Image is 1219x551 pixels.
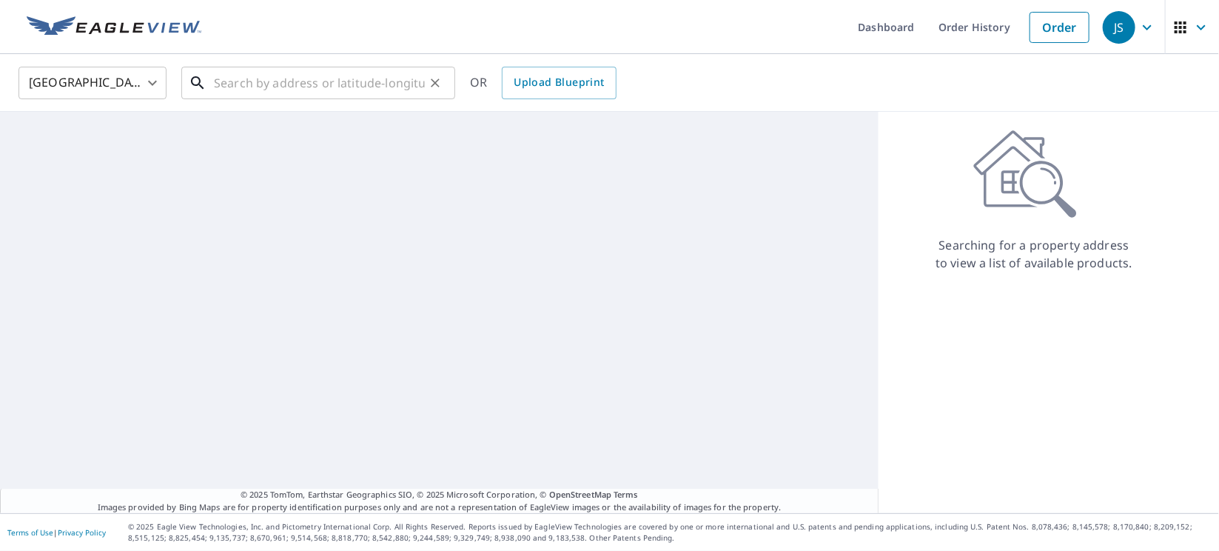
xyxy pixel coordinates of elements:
div: OR [470,67,617,99]
div: JS [1103,11,1135,44]
div: [GEOGRAPHIC_DATA] [19,62,167,104]
img: EV Logo [27,16,201,39]
a: OpenStreetMap [549,489,611,500]
span: © 2025 TomTom, Earthstar Geographics SIO, © 2025 Microsoft Corporation, © [241,489,638,501]
a: Terms of Use [7,527,53,538]
input: Search by address or latitude-longitude [214,62,425,104]
button: Clear [425,73,446,93]
a: Upload Blueprint [502,67,616,99]
span: Upload Blueprint [514,73,604,92]
p: | [7,528,106,537]
p: © 2025 Eagle View Technologies, Inc. and Pictometry International Corp. All Rights Reserved. Repo... [128,521,1212,544]
p: Searching for a property address to view a list of available products. [935,236,1133,272]
a: Terms [614,489,638,500]
a: Order [1030,12,1089,43]
a: Privacy Policy [58,527,106,538]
